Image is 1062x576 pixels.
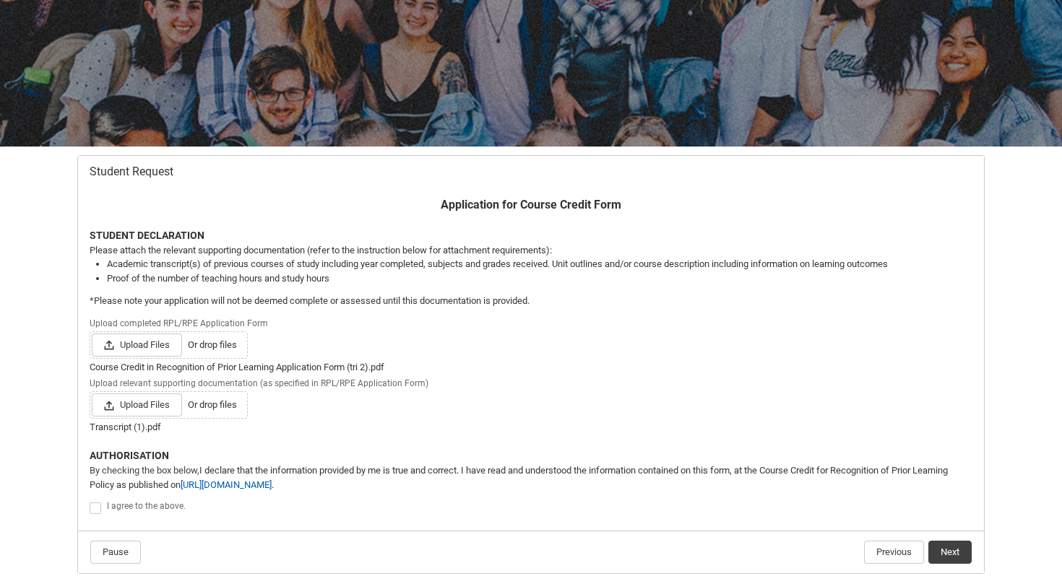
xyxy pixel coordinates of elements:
p: Please attach the relevant supporting documentation (refer to the instruction below for attachmen... [90,243,972,258]
strong: STUDENT DECLARATION [90,230,204,241]
li: Proof of the number of teaching hours and study hours [107,271,972,286]
span: Or drop files [188,398,237,412]
span: By checking the box below, [90,465,199,476]
span: Upload Files [92,333,182,357]
p: I declare that the information provided by me is true and correct. I have read and understood the... [90,463,972,492]
span: I agree to the above. [107,501,186,511]
button: Next [928,541,972,564]
li: Academic transcript(s) of previous courses of study including year completed, subjects and grades... [107,257,972,271]
span: Upload relevant supporting documentation (as specified in RPL/RPE Application Form) [90,374,434,390]
p: *Please note your application will not be deemed complete or assessed until this documentation is... [90,294,972,308]
div: Transcript (1).pdf [90,420,972,435]
strong: Application for Course Credit Form [441,198,621,211]
strong: AUTHORISATION [90,450,169,461]
a: [URL][DOMAIN_NAME] [181,479,272,490]
span: Upload Files [92,393,182,416]
span: Student Request [90,165,173,179]
span: Or drop files [188,338,237,352]
article: Redu_Student_Request flow [77,155,985,574]
div: Course Credit in Recognition of Prior Learning Application Form (tri 2).pdf [90,360,972,375]
button: Previous [864,541,924,564]
button: Pause [90,541,141,564]
span: Upload completed RPL/RPE Application Form [90,314,274,330]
